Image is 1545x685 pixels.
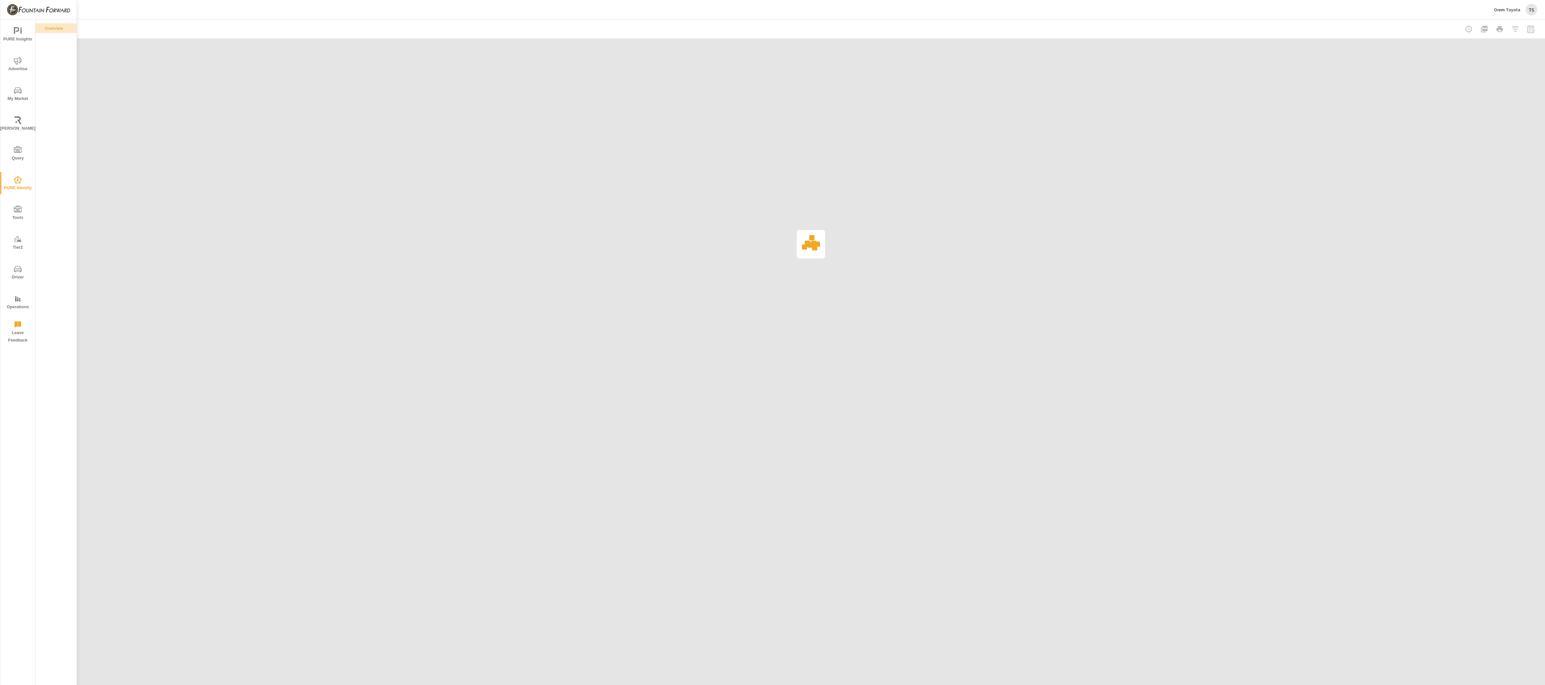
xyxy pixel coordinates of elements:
[2,146,33,162] span: Query
[2,176,33,192] span: PURE Identity
[2,87,33,103] span: My Market
[45,25,71,31] p: Overview
[2,235,33,251] span: Tier2
[2,27,33,43] span: PURE Insights
[2,265,33,281] span: Driver
[36,23,77,33] div: Overview
[0,19,35,347] div: nav menu
[2,206,33,222] span: Tools
[1494,7,1520,13] p: Orem Toyota
[1526,4,1537,16] div: TS
[2,321,33,344] span: Leave Feedback
[2,295,33,311] span: Operations
[2,116,33,132] span: [PERSON_NAME]
[2,57,33,73] span: Advertise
